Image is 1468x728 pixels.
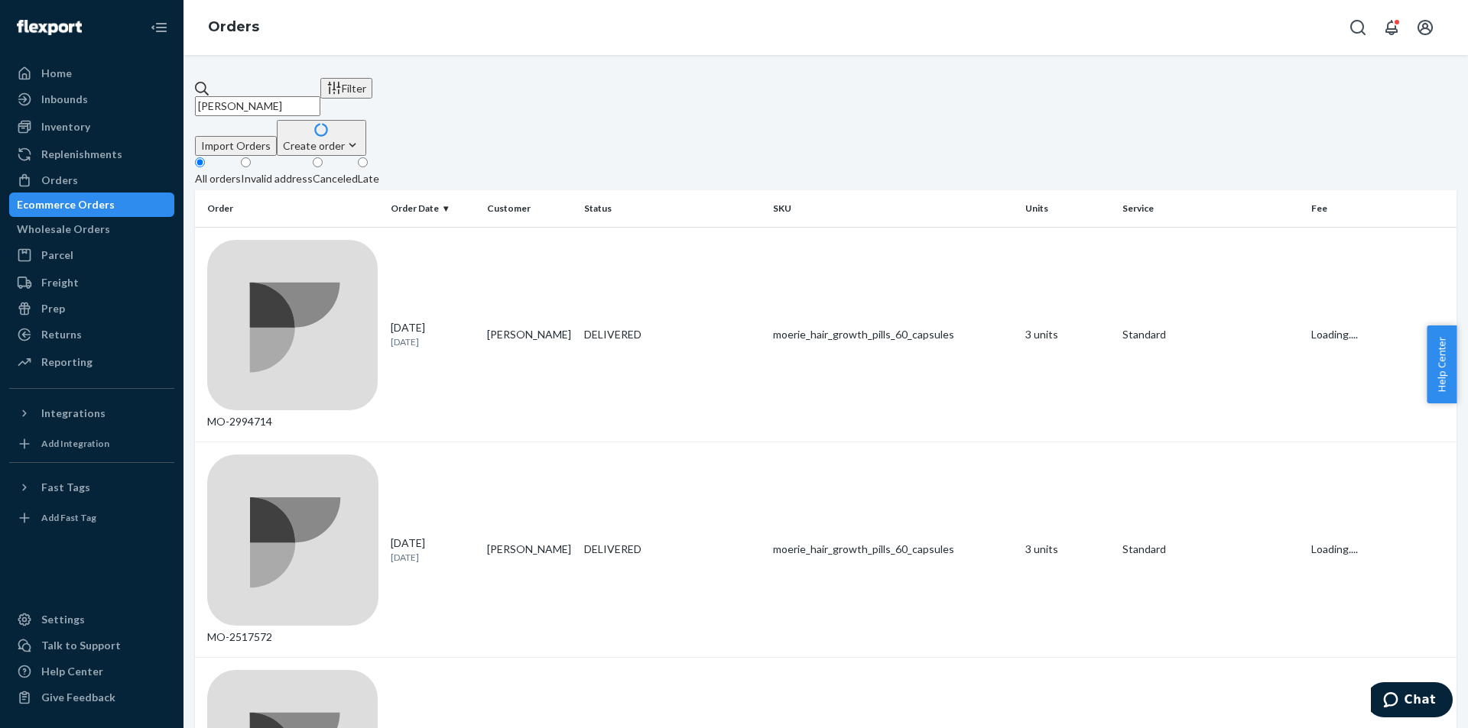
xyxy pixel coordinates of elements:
button: Open account menu [1410,12,1440,43]
button: Close Navigation [144,12,174,43]
div: Replenishments [41,147,122,162]
p: [DATE] [391,551,476,564]
div: DELIVERED [584,327,762,342]
ol: breadcrumbs [196,5,271,50]
p: Standard [1122,542,1300,557]
div: Home [41,66,72,81]
th: Order Date [385,190,482,227]
div: Fast Tags [41,480,90,495]
div: Invalid address [241,171,313,186]
div: Inbounds [41,92,88,107]
div: Integrations [41,406,106,421]
td: 3 units [1019,442,1116,658]
div: Filter [326,80,366,96]
div: Add Fast Tag [41,511,96,524]
div: Returns [41,327,82,342]
button: Open notifications [1376,12,1407,43]
button: Fast Tags [9,475,174,500]
a: Ecommerce Orders [9,193,174,217]
a: Help Center [9,659,174,684]
div: Talk to Support [41,638,121,653]
a: Parcel [9,243,174,267]
div: DELIVERED [584,542,762,557]
p: Standard [1122,327,1300,342]
th: Order [195,190,385,227]
div: Help Center [41,664,103,679]
td: [PERSON_NAME] [481,442,578,658]
a: Reporting [9,350,174,374]
div: Customer [487,202,572,215]
div: All orders [195,171,241,186]
img: Flexport logo [17,20,82,35]
a: Orders [208,18,259,35]
button: Talk to Support [9,633,174,658]
td: Loading.... [1305,227,1457,442]
a: Add Fast Tag [9,506,174,530]
th: Status [578,190,768,227]
div: Inventory [41,119,90,134]
div: Wholesale Orders [17,222,110,237]
td: [PERSON_NAME] [481,227,578,442]
button: Give Feedback [9,685,174,710]
a: Add Integration [9,432,174,456]
a: Returns [9,322,174,347]
button: Open Search Box [1343,12,1373,43]
div: MO-2517572 [207,455,378,645]
div: [DATE] [391,535,476,564]
td: Loading.... [1305,442,1457,658]
div: Orders [41,173,78,188]
div: Add Integration [41,437,109,450]
a: Settings [9,607,174,632]
a: Inbounds [9,87,174,112]
div: Create order [283,138,360,154]
iframe: Opens a widget where you can chat to one of our agents [1371,682,1453,720]
input: All orders [195,157,205,167]
div: Prep [41,301,65,316]
th: SKU [767,190,1019,227]
div: Give Feedback [41,690,115,705]
button: Help Center [1427,325,1457,403]
button: Filter [320,78,372,99]
div: [DATE] [391,320,476,348]
div: Canceled [313,171,358,186]
a: Orders [9,168,174,193]
div: MO-2994714 [207,240,378,430]
div: Ecommerce Orders [17,197,115,212]
a: Home [9,61,174,86]
div: moerie_hair_growth_pills_60_capsules [773,542,1013,557]
div: Settings [41,612,85,627]
input: Invalid address [241,157,251,167]
div: Freight [41,275,79,290]
th: Units [1019,190,1116,227]
input: Canceled [313,157,323,167]
a: Wholesale Orders [9,217,174,241]
a: Freight [9,270,174,295]
div: Parcel [41,248,73,263]
a: Replenishments [9,142,174,167]
p: [DATE] [391,335,476,348]
button: Integrations [9,401,174,425]
button: Create order [277,120,366,156]
div: moerie_hair_growth_pills_60_capsules [773,327,1013,342]
input: Late [358,157,368,167]
input: Search orders [195,96,320,116]
th: Service [1116,190,1306,227]
div: Reporting [41,354,93,370]
div: Late [358,171,379,186]
a: Prep [9,296,174,321]
a: Inventory [9,115,174,139]
th: Fee [1305,190,1457,227]
td: 3 units [1019,227,1116,442]
button: Import Orders [195,136,277,156]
